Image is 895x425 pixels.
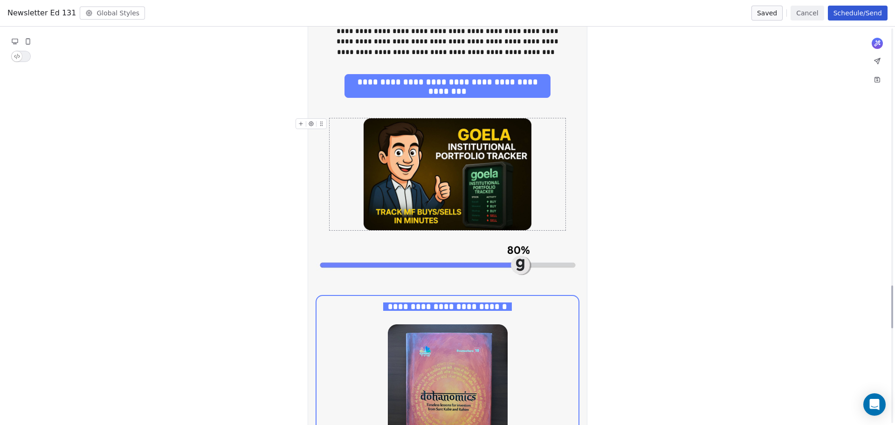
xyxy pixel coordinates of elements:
[751,6,783,21] button: Saved
[828,6,888,21] button: Schedule/Send
[863,393,886,416] div: Open Intercom Messenger
[791,6,824,21] button: Cancel
[7,7,76,19] span: Newsletter Ed 131
[80,7,145,20] button: Global Styles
